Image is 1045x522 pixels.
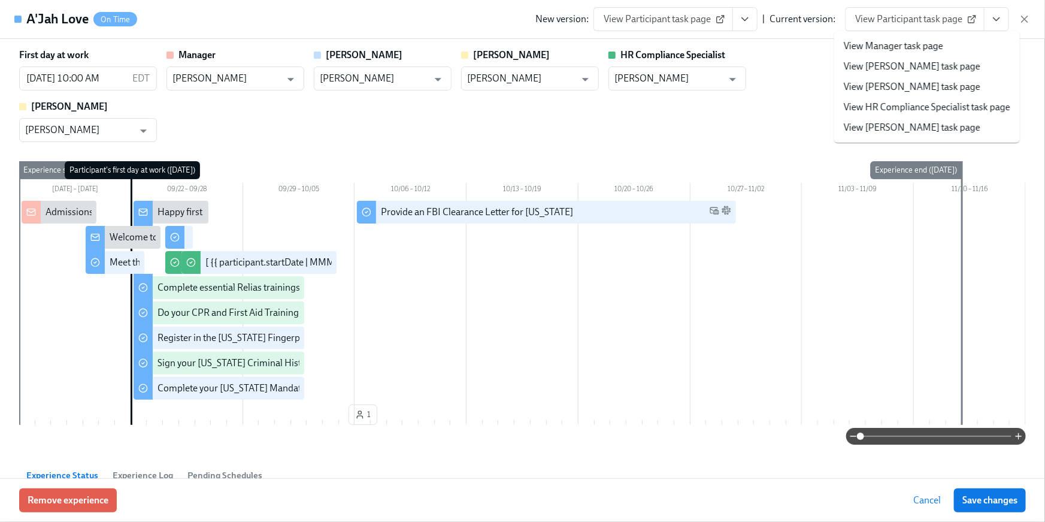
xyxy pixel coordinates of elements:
span: Pending Schedules [187,469,262,482]
span: Experience Log [113,469,173,482]
div: 09/29 – 10/05 [243,183,355,198]
span: Cancel [913,494,941,506]
div: Experience start ([DATE]) [19,161,113,179]
div: [ {{ participant.startDate | MMM Do }} Cohort] Confirm when cleared to conduct BPSes [205,256,556,269]
span: 1 [355,409,371,421]
div: Current version: [770,13,835,26]
a: View Manager task page [844,40,943,53]
div: Meet the team! [110,256,171,269]
div: Complete essential Relias trainings [157,281,300,294]
button: Remove experience [19,488,117,512]
div: Register in the [US_STATE] Fingerprint Portal [157,331,341,345]
div: Admissions/Intake New Hire cleared to start [46,206,226,219]
div: Participant's first day at work ([DATE]) [65,161,200,179]
div: 09/22 – 09/28 [131,183,243,198]
span: Remove experience [28,494,108,506]
span: Experience Status [26,469,98,482]
button: Open [429,70,447,89]
a: View HR Compliance Specialist task page [844,101,1010,114]
button: Open [576,70,595,89]
button: View task page [732,7,758,31]
div: 11/03 – 11/09 [802,183,914,198]
label: First day at work [19,49,89,62]
div: Sign your [US_STATE] Criminal History Affidavit [157,357,350,370]
div: Complete your [US_STATE] Mandated Reporter Training [157,382,386,395]
div: 10/20 – 10/26 [578,183,690,198]
button: Open [723,70,742,89]
strong: Manager [178,49,216,61]
div: 11/10 – 11/16 [914,183,1026,198]
div: Do your CPR and First Aid Training [157,306,299,319]
strong: HR Compliance Specialist [620,49,725,61]
p: EDT [132,72,150,85]
div: Experience end ([DATE]) [871,161,962,179]
span: Save changes [962,494,1017,506]
span: View Participant task page [604,13,723,25]
h4: A'Jah Love [26,10,89,28]
strong: [PERSON_NAME] [31,101,108,112]
div: 10/06 – 10/12 [355,183,467,198]
button: Open [134,122,153,140]
div: Happy first day! [157,206,222,219]
span: On Time [93,15,137,24]
button: View task page [984,7,1009,31]
div: 10/13 – 10/19 [467,183,578,198]
div: New version: [535,13,589,26]
a: View Participant task page [845,7,985,31]
div: [DATE] – [DATE] [19,183,131,198]
a: View Participant task page [593,7,733,31]
button: Open [281,70,300,89]
button: 1 [349,405,377,425]
span: View Participant task page [855,13,974,25]
a: View [PERSON_NAME] task page [844,60,980,73]
a: View [PERSON_NAME] task page [844,121,980,134]
strong: [PERSON_NAME] [326,49,402,61]
div: Welcome to the Charlie Health team! [110,231,259,244]
span: Slack [722,206,731,219]
span: Work Email [710,206,719,219]
div: 10/27 – 11/02 [690,183,802,198]
button: Cancel [905,488,949,512]
button: Save changes [954,488,1026,512]
a: View [PERSON_NAME] task page [844,80,980,93]
div: Provide an FBI Clearance Letter for [US_STATE] [381,206,573,219]
strong: [PERSON_NAME] [473,49,550,61]
div: | [762,13,765,26]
